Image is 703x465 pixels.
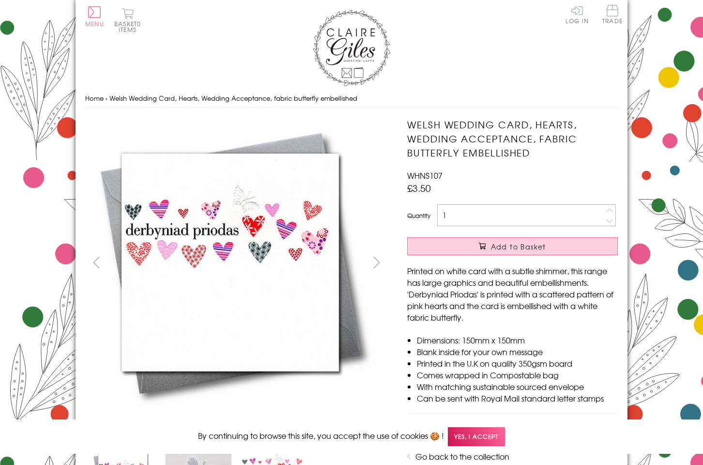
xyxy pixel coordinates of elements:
span: Add to Basket [491,242,546,251]
span: Welsh Wedding Card, Hearts, Wedding Acceptance, fabric butterfly embellished [109,93,357,103]
li: Blank inside for your own message [417,346,618,357]
li: Printed in the U.K on quality 350gsm board [417,357,618,369]
span: Menu [85,19,104,28]
h3: More views [85,418,388,430]
nav: breadcrumbs [85,89,618,108]
a: Trade [602,5,623,26]
span: Trade [602,5,623,24]
button: prev [85,251,107,273]
img: Claire Giles Greetings Cards [313,10,390,86]
a: Go back to the collection [415,450,509,462]
h1: Welsh Wedding Card, Hearts, Wedding Acceptance, fabric butterfly embellished [407,118,618,159]
span: WHNS107 [407,170,443,181]
button: next [366,251,388,273]
button: Menu [85,6,104,27]
li: Comes wrapped in Compostable bag [417,369,618,381]
a: Log In [565,5,589,24]
li: With matching sustainable sourced envelope [417,381,618,392]
p: Printed on white card with a subtle shimmer, this range has large graphics and beautiful embellis... [407,265,618,323]
img: Welsh Wedding Card, Hearts, Wedding Acceptance, fabric butterfly embellished [85,118,376,408]
li: Can be sent with Royal Mail standard letter stamps [417,392,618,404]
span: 0 items [119,19,141,34]
label: Quantity [407,211,430,220]
button: Add to Basket [407,237,618,255]
button: Basket0 items [114,8,141,32]
span: Yes, I accept [448,427,505,446]
span: £3.50 [407,181,431,195]
a: Home [85,93,104,103]
span: › [106,93,107,103]
li: Dimensions: 150mm x 150mm [417,334,618,346]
